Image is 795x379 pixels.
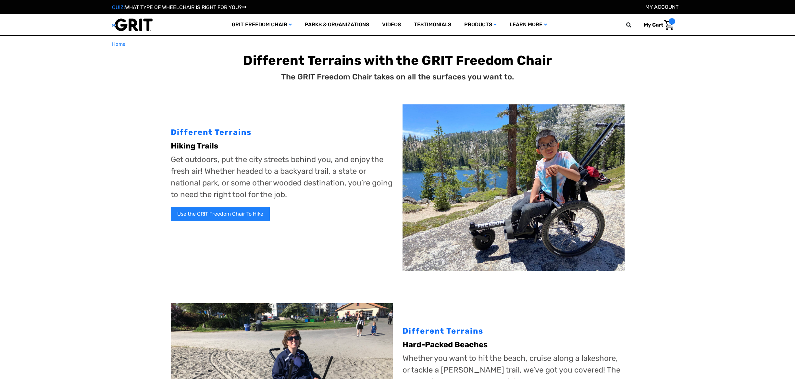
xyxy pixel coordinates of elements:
[243,53,552,68] b: Different Terrains with the GRIT Freedom Chair
[298,14,376,35] a: Parks & Organizations
[225,14,298,35] a: GRIT Freedom Chair
[112,18,153,31] img: GRIT All-Terrain Wheelchair and Mobility Equipment
[171,126,393,138] div: Different Terrains
[403,340,488,349] b: Hard-Packed Beaches
[171,141,218,150] b: Hiking Trails
[281,71,514,83] p: The GRIT Freedom Chair takes on all the surfaces you want to.
[112,4,246,10] a: QUIZ:WHAT TYPE OF WHEELCHAIR IS RIGHT FOR YOU?
[664,20,674,30] img: Cart
[644,22,663,28] span: My Cart
[629,18,639,32] input: Search
[403,104,625,271] img: Child using GRIT Freedom Chair outdoor wheelchair on rocky slope with forest and water background
[458,14,503,35] a: Products
[112,41,683,48] nav: Breadcrumb
[171,207,270,221] a: Use the GRIT Freedom Chair To Hike
[407,14,458,35] a: Testimonials
[639,18,675,32] a: Cart with 0 items
[403,325,625,337] div: Different Terrains
[112,41,125,47] span: Home
[171,154,393,200] p: Get outdoors, put the city streets behind you, and enjoy the fresh air! Whether headed to a backy...
[112,41,125,48] a: Home
[376,14,407,35] a: Videos
[645,4,678,10] a: Account
[112,4,125,10] span: QUIZ:
[503,14,553,35] a: Learn More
